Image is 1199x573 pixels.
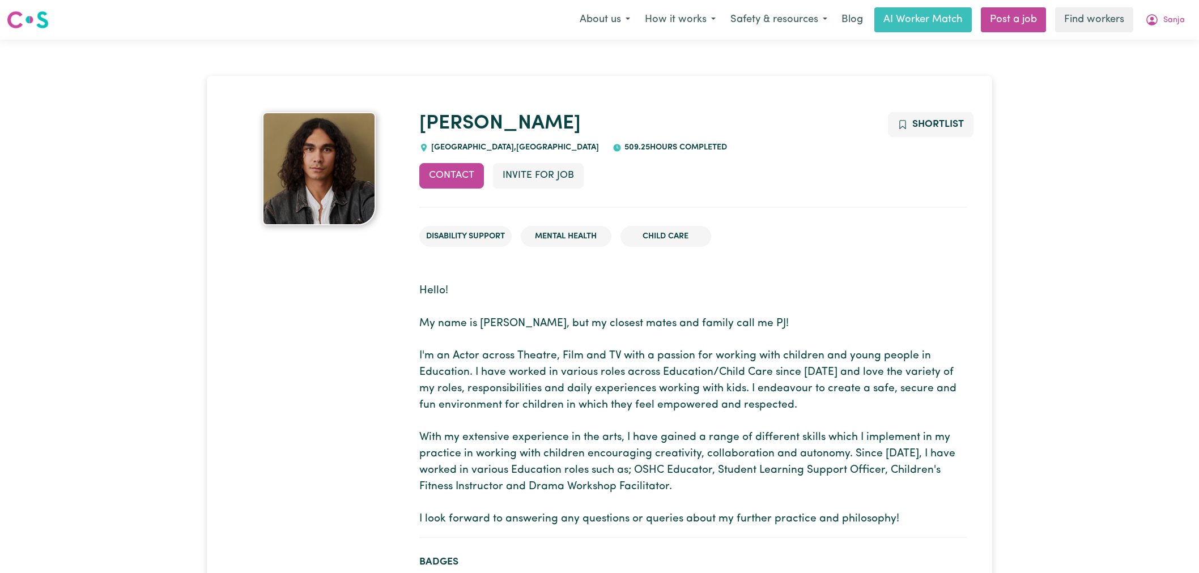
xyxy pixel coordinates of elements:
li: Child care [620,226,711,247]
button: My Account [1138,8,1192,32]
a: [PERSON_NAME] [419,114,581,134]
a: Blog [835,7,870,32]
a: Patrick's profile picture' [232,112,406,225]
button: Safety & resources [723,8,835,32]
span: Sanja [1163,14,1185,27]
span: 509.25 hours completed [622,143,727,152]
img: Patrick [262,112,376,225]
img: Careseekers logo [7,10,49,30]
button: How it works [637,8,723,32]
button: Invite for Job [493,163,584,188]
button: About us [572,8,637,32]
li: Disability Support [419,226,512,247]
p: Hello! My name is [PERSON_NAME], but my closest mates and family call me PJ! I'm an Actor across ... [419,283,967,528]
a: Careseekers logo [7,7,49,33]
a: Post a job [981,7,1046,32]
button: Contact [419,163,484,188]
button: Add to shortlist [888,112,973,137]
span: Shortlist [912,119,964,129]
li: Mental Health [521,226,611,247]
span: [GEOGRAPHIC_DATA] , [GEOGRAPHIC_DATA] [428,143,599,152]
a: Find workers [1055,7,1133,32]
h2: Badges [419,556,967,568]
a: AI Worker Match [874,7,972,32]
